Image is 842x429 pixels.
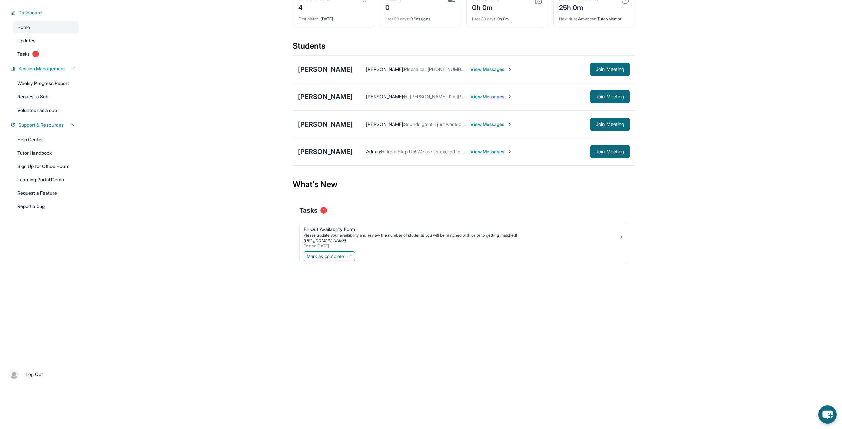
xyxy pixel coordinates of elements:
a: Home [13,21,79,33]
span: Last 30 days : [385,16,409,21]
img: Chevron-Right [507,149,512,154]
a: Learning Portal Demo [13,174,79,186]
span: Admin : [366,149,381,154]
span: View Messages [470,66,512,73]
span: Please call [PHONE_NUMBER] to discuss timings [404,66,507,72]
span: Home [17,24,30,31]
span: Next title : [559,16,577,21]
div: Students [293,41,635,55]
span: Session Management [18,65,65,72]
span: Log Out [26,371,43,378]
button: Join Meeting [590,63,630,76]
button: Support & Resources [16,122,75,128]
div: 25h 0m [559,2,599,12]
img: user-img [9,370,19,379]
a: Report a bug [13,200,79,212]
a: Tasks1 [13,48,79,60]
a: [URL][DOMAIN_NAME] [304,238,346,243]
div: [PERSON_NAME] [298,120,353,129]
span: Join Meeting [596,67,624,71]
a: Request a Sub [13,91,79,103]
div: Please update your availability and review the number of students you will be matched with prior ... [304,233,619,238]
span: Join Meeting [596,150,624,154]
a: |Log Out [7,367,79,382]
span: Last 30 days : [472,16,496,21]
a: Volunteer as a sub [13,104,79,116]
span: Updates [17,37,36,44]
button: Join Meeting [590,118,630,131]
span: Hi [PERSON_NAME]! I'm [PERSON_NAME], [PERSON_NAME]'s mom. [DATE] and [DATE] 4pm-5pm still work fo... [404,94,829,99]
span: Tasks [299,206,318,215]
a: Sign Up for Office Hours [13,160,79,172]
div: 4 [298,2,330,12]
span: Mark as complete [307,253,344,260]
span: View Messages [470,121,512,128]
div: [PERSON_NAME] [298,92,353,101]
span: [PERSON_NAME] : [366,121,404,127]
div: 0h 0m [472,2,499,12]
span: [PERSON_NAME] : [366,66,404,72]
a: Fill Out Availability FormPlease update your availability and review the number of students you w... [300,222,628,250]
div: Posted [DATE] [304,243,619,249]
span: [PERSON_NAME] : [366,94,404,99]
button: Session Management [16,65,75,72]
div: 0 [385,2,402,12]
span: 1 [32,51,39,57]
a: Updates [13,35,79,47]
div: [PERSON_NAME] [298,65,353,74]
button: Join Meeting [590,90,630,103]
a: Help Center [13,134,79,146]
img: Chevron-Right [507,67,512,72]
span: | [21,370,23,378]
span: Dashboard [18,9,42,16]
div: What's New [293,170,635,199]
div: 0h 0m [472,12,542,22]
span: Support & Resources [18,122,64,128]
span: First Match : [298,16,320,21]
button: Dashboard [16,9,75,16]
img: Chevron-Right [507,122,512,127]
a: Request a Feature [13,187,79,199]
span: Join Meeting [596,122,624,126]
span: 1 [320,207,327,214]
button: chat-button [818,405,837,424]
img: Mark as complete [347,254,352,259]
div: [DATE] [298,12,369,22]
div: Fill Out Availability Form [304,226,619,233]
button: Join Meeting [590,145,630,158]
span: View Messages [470,148,512,155]
div: Advanced Tutor/Mentor [559,12,629,22]
span: Sounds great! I just wanted to confirm the first session will start [DATE] [DATE] 6 pm? [404,121,584,127]
button: Mark as complete [304,251,355,261]
img: Chevron-Right [507,94,512,99]
div: 0 Sessions [385,12,455,22]
a: Tutor Handbook [13,147,79,159]
div: [PERSON_NAME] [298,147,353,156]
span: View Messages [470,93,512,100]
span: Tasks [17,51,30,57]
a: Weekly Progress Report [13,77,79,89]
span: Join Meeting [596,95,624,99]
